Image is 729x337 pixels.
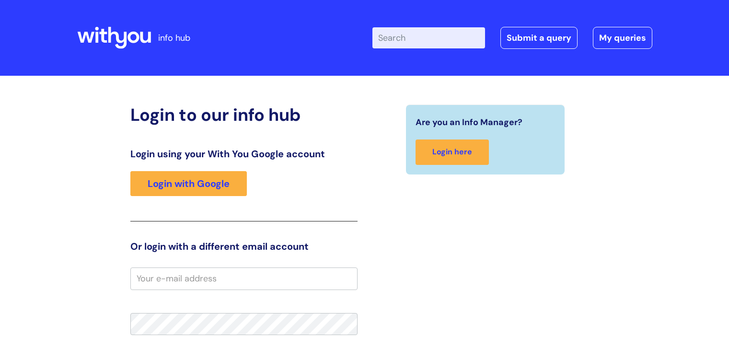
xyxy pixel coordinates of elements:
[130,105,358,125] h2: Login to our info hub
[500,27,578,49] a: Submit a query
[130,241,358,252] h3: Or login with a different email account
[130,148,358,160] h3: Login using your With You Google account
[372,27,485,48] input: Search
[416,139,489,165] a: Login here
[416,115,522,130] span: Are you an Info Manager?
[130,171,247,196] a: Login with Google
[158,30,190,46] p: info hub
[593,27,652,49] a: My queries
[130,267,358,290] input: Your e-mail address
